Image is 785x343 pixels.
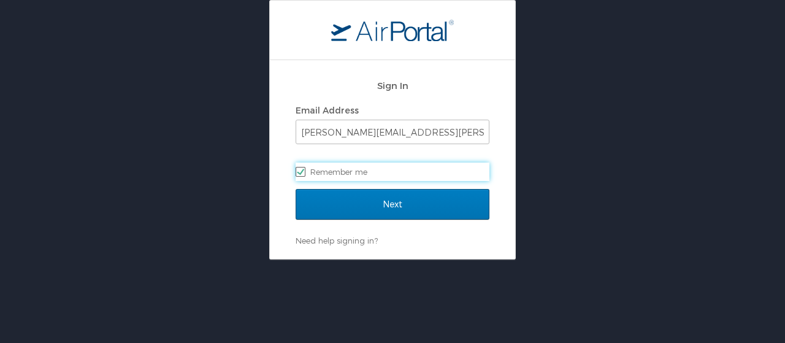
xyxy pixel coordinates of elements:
a: Need help signing in? [296,236,378,245]
label: Email Address [296,105,359,115]
h2: Sign In [296,79,489,93]
img: logo [331,19,454,41]
input: Next [296,189,489,220]
label: Remember me [296,163,489,181]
